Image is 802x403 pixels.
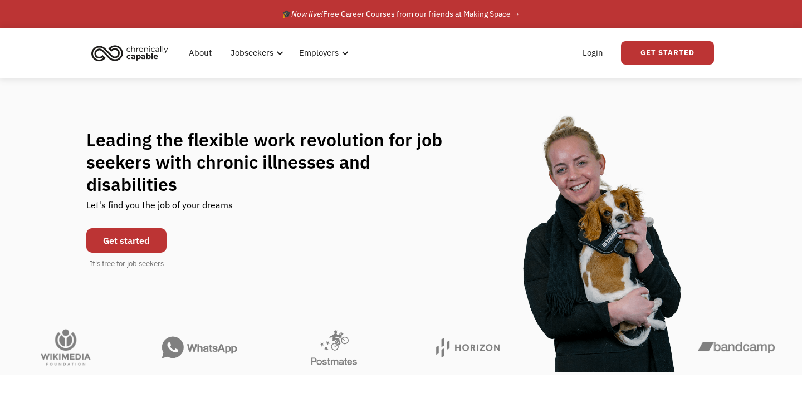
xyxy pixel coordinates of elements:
[231,46,273,60] div: Jobseekers
[86,195,233,223] div: Let's find you the job of your dreams
[88,41,172,65] img: Chronically Capable logo
[90,258,164,269] div: It's free for job seekers
[224,35,287,71] div: Jobseekers
[292,35,352,71] div: Employers
[282,7,520,21] div: 🎓 Free Career Courses from our friends at Making Space →
[86,129,464,195] h1: Leading the flexible work revolution for job seekers with chronic illnesses and disabilities
[299,46,339,60] div: Employers
[576,35,610,71] a: Login
[182,35,218,71] a: About
[621,41,714,65] a: Get Started
[86,228,167,253] a: Get started
[88,41,177,65] a: home
[291,9,323,19] em: Now live!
